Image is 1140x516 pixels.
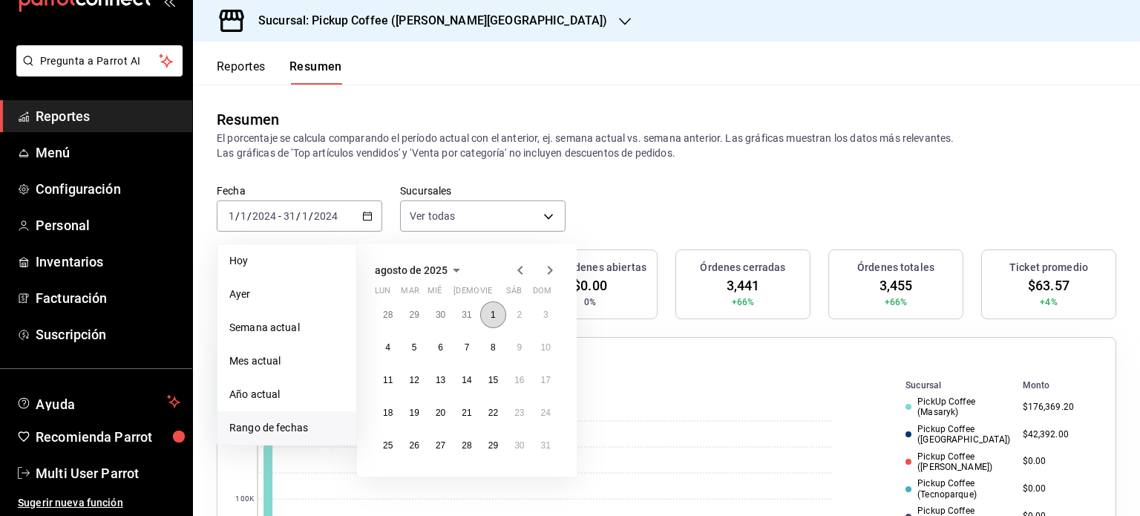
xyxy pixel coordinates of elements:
[514,440,524,451] abbr: 30 de agosto de 2025
[375,261,465,279] button: agosto de 2025
[246,12,607,30] h3: Sucursal: Pickup Coffee ([PERSON_NAME][GEOGRAPHIC_DATA])
[36,427,180,447] span: Recomienda Parrot
[491,310,496,320] abbr: 1 de agosto de 2025
[409,408,419,418] abbr: 19 de agosto de 2025
[541,440,551,451] abbr: 31 de agosto de 2025
[409,440,419,451] abbr: 26 de agosto de 2025
[453,367,479,393] button: 14 de agosto de 2025
[36,143,180,163] span: Menú
[506,399,532,426] button: 23 de agosto de 2025
[465,342,470,353] abbr: 7 de agosto de 2025
[541,375,551,385] abbr: 17 de agosto de 2025
[401,432,427,459] button: 26 de agosto de 2025
[427,334,453,361] button: 6 de agosto de 2025
[40,53,160,69] span: Pregunta a Parrot AI
[229,387,344,402] span: Año actual
[410,209,455,223] span: Ver todas
[480,367,506,393] button: 15 de agosto de 2025
[16,45,183,76] button: Pregunta a Parrot AI
[533,399,559,426] button: 24 de agosto de 2025
[453,399,479,426] button: 21 de agosto de 2025
[217,59,266,85] button: Reportes
[283,210,296,222] input: --
[427,301,453,328] button: 30 de julio de 2025
[383,408,393,418] abbr: 18 de agosto de 2025
[480,399,506,426] button: 22 de agosto de 2025
[488,440,498,451] abbr: 29 de agosto de 2025
[427,367,453,393] button: 13 de agosto de 2025
[700,260,785,275] h3: Órdenes cerradas
[1017,393,1098,421] td: $176,369.20
[217,131,1116,160] p: El porcentaje se calcula comparando el período actual con el anterior, ej. semana actual vs. sema...
[217,108,279,131] div: Resumen
[427,399,453,426] button: 20 de agosto de 2025
[313,210,338,222] input: ----
[1017,448,1098,476] td: $0.00
[491,342,496,353] abbr: 8 de agosto de 2025
[533,286,551,301] abbr: domingo
[488,408,498,418] abbr: 22 de agosto de 2025
[517,342,522,353] abbr: 9 de agosto de 2025
[480,334,506,361] button: 8 de agosto de 2025
[36,393,161,411] span: Ayuda
[517,310,522,320] abbr: 2 de agosto de 2025
[506,367,532,393] button: 16 de agosto de 2025
[375,286,390,301] abbr: lunes
[1017,421,1098,448] td: $42,392.00
[229,253,344,269] span: Hoy
[296,210,301,222] span: /
[36,215,180,235] span: Personal
[543,310,548,320] abbr: 3 de agosto de 2025
[1028,275,1069,295] span: $63.57
[229,353,344,369] span: Mes actual
[375,399,401,426] button: 18 de agosto de 2025
[36,463,180,483] span: Multi User Parrot
[882,377,1016,393] th: Sucursal
[229,420,344,436] span: Rango de fechas
[462,375,471,385] abbr: 14 de agosto de 2025
[375,264,448,276] span: agosto de 2025
[514,408,524,418] abbr: 23 de agosto de 2025
[401,367,427,393] button: 12 de agosto de 2025
[217,186,382,196] label: Fecha
[514,375,524,385] abbr: 16 de agosto de 2025
[36,179,180,199] span: Configuración
[240,210,247,222] input: --
[462,408,471,418] abbr: 21 de agosto de 2025
[488,375,498,385] abbr: 15 de agosto de 2025
[1017,377,1098,393] th: Monto
[229,320,344,336] span: Semana actual
[727,275,760,295] span: 3,441
[533,301,559,328] button: 3 de agosto de 2025
[533,432,559,459] button: 31 de agosto de 2025
[1009,260,1088,275] h3: Ticket promedio
[247,210,252,222] span: /
[905,451,1010,473] div: Pickup Coffee ([PERSON_NAME])
[228,210,235,222] input: --
[401,334,427,361] button: 5 de agosto de 2025
[375,301,401,328] button: 28 de julio de 2025
[301,210,309,222] input: --
[453,286,541,301] abbr: jueves
[480,301,506,328] button: 1 de agosto de 2025
[541,342,551,353] abbr: 10 de agosto de 2025
[36,288,180,308] span: Facturación
[541,408,551,418] abbr: 24 de agosto de 2025
[401,286,419,301] abbr: martes
[36,252,180,272] span: Inventarios
[375,334,401,361] button: 4 de agosto de 2025
[506,432,532,459] button: 30 de agosto de 2025
[409,310,419,320] abbr: 29 de julio de 2025
[506,286,522,301] abbr: sábado
[480,286,492,301] abbr: viernes
[401,301,427,328] button: 29 de julio de 2025
[229,287,344,302] span: Ayer
[533,334,559,361] button: 10 de agosto de 2025
[438,342,443,353] abbr: 6 de agosto de 2025
[36,324,180,344] span: Suscripción
[217,59,342,85] div: navigation tabs
[375,367,401,393] button: 11 de agosto de 2025
[383,375,393,385] abbr: 11 de agosto de 2025
[235,495,254,503] text: 100K
[10,64,183,79] a: Pregunta a Parrot AI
